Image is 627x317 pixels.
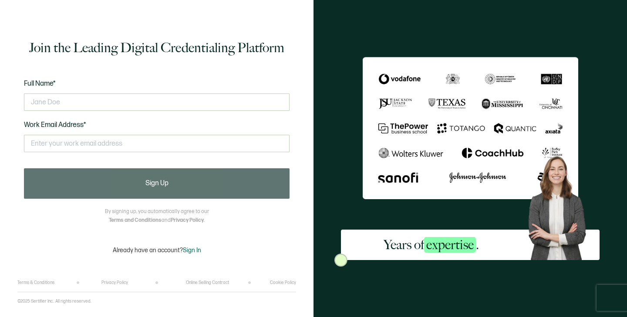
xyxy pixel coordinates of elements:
[101,280,128,285] a: Privacy Policy
[24,121,86,129] span: Work Email Address*
[105,207,209,225] p: By signing up, you automatically agree to our and .
[334,254,347,267] img: Sertifier Signup
[424,237,476,253] span: expertise
[24,168,290,199] button: Sign Up
[183,247,201,254] span: Sign In
[171,217,204,224] a: Privacy Policy
[113,247,201,254] p: Already have an account?
[24,93,290,111] input: Jane Doe
[24,135,290,152] input: Enter your work email address
[363,57,578,199] img: Sertifier Signup - Years of <span class="strong-h">expertise</span>.
[109,217,162,224] a: Terms and Conditions
[522,151,600,260] img: Sertifier Signup - Years of <span class="strong-h">expertise</span>. Hero
[186,280,229,285] a: Online Selling Contract
[478,219,627,317] iframe: Chat Widget
[24,80,56,88] span: Full Name*
[17,280,54,285] a: Terms & Conditions
[145,180,169,187] span: Sign Up
[384,236,479,254] h2: Years of .
[17,299,91,304] p: ©2025 Sertifier Inc.. All rights reserved.
[29,39,284,57] h1: Join the Leading Digital Credentialing Platform
[270,280,296,285] a: Cookie Policy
